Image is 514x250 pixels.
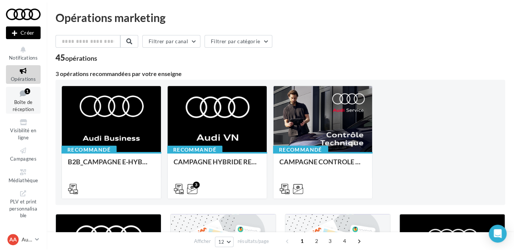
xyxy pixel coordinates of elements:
[6,167,41,185] a: Médiathèque
[61,146,117,154] div: Recommandé
[167,146,222,154] div: Recommandé
[238,238,269,245] span: résultats/page
[6,26,41,39] button: Créer
[9,55,38,61] span: Notifications
[68,158,155,173] div: B2B_CAMPAGNE E-HYBRID OCTOBRE
[193,181,200,188] div: 3
[142,35,200,48] button: Filtrer par canal
[11,76,36,82] span: Opérations
[296,235,308,247] span: 1
[279,158,367,173] div: CAMPAGNE CONTROLE TECHNIQUE 25€ OCTOBRE
[6,65,41,83] a: Opérations
[55,12,505,23] div: Opérations marketing
[339,235,350,247] span: 4
[194,238,211,245] span: Afficher
[6,117,41,142] a: Visibilité en ligne
[10,156,37,162] span: Campagnes
[6,145,41,163] a: Campagnes
[489,225,507,243] div: Open Intercom Messenger
[311,235,323,247] span: 2
[6,26,41,39] div: Nouvelle campagne
[324,235,336,247] span: 3
[13,99,34,112] span: Boîte de réception
[6,87,41,114] a: Boîte de réception1
[10,127,36,140] span: Visibilité en ligne
[9,177,38,183] span: Médiathèque
[204,35,272,48] button: Filtrer par catégorie
[22,236,32,243] p: Audi AGEN
[174,158,261,173] div: CAMPAGNE HYBRIDE RECHARGEABLE
[273,146,328,154] div: Recommandé
[6,232,41,247] a: AA Audi AGEN
[6,44,41,62] button: Notifications
[55,71,505,77] div: 3 opérations recommandées par votre enseigne
[215,237,234,247] button: 12
[65,55,97,61] div: opérations
[25,88,30,94] div: 1
[55,54,97,62] div: 45
[9,236,17,243] span: AA
[218,239,225,245] span: 12
[9,197,38,218] span: PLV et print personnalisable
[6,188,41,220] a: PLV et print personnalisable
